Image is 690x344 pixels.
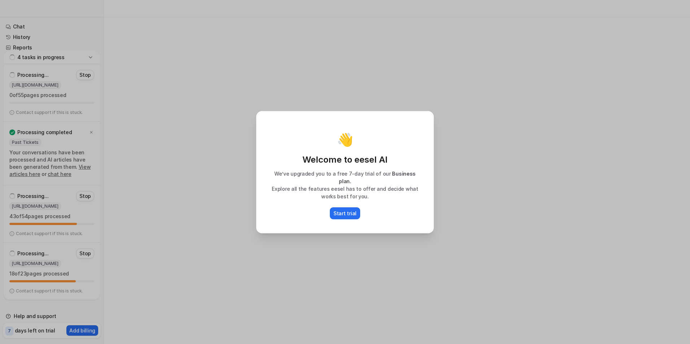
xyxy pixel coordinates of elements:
[337,132,353,147] p: 👋
[333,210,357,217] p: Start trial
[265,154,425,166] p: Welcome to eesel AI
[330,207,360,219] button: Start trial
[265,185,425,200] p: Explore all the features eesel has to offer and decide what works best for you.
[265,170,425,185] p: We’ve upgraded you to a free 7-day trial of our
